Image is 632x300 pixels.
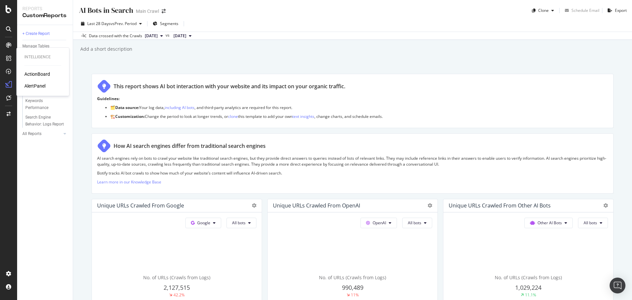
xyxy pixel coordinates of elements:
[173,33,186,39] span: 2025 Aug. 31st
[578,218,608,228] button: All bots
[25,114,68,128] a: Search Engine Behavior: Logs Report
[150,18,181,29] button: Segments
[89,33,142,39] div: Data crossed with the Crawls
[110,105,608,110] p: 🗂️ Your log data, , and third-party analytics are required for this report.
[145,33,158,39] span: 2025 Sep. 28th
[97,155,608,167] p: AI search engines rely on bots to crawl your website like traditional search engines, but they pr...
[166,32,171,38] span: vs
[538,220,562,226] span: Other AI Bots
[25,97,68,111] a: Keywords Performance
[111,21,137,26] span: vs Prev. Period
[605,5,627,16] button: Export
[114,83,345,90] div: This report shows AI bot interaction with your website and its impact on your organic traffic.
[228,114,238,119] a: clone
[584,220,597,226] span: All bots
[87,21,111,26] span: Last 28 Days
[160,21,178,26] span: Segments
[25,97,62,111] div: Keywords Performance
[351,292,359,298] div: 11%
[529,5,557,16] button: Clone
[342,284,363,291] span: 990,489
[78,5,133,15] div: AI Bots in Search
[373,220,386,226] span: OpenAI
[615,8,627,13] div: Export
[22,30,50,37] div: + Create Report
[97,96,119,101] strong: Guidelines:
[165,105,195,110] a: including AI bots
[142,32,166,40] button: [DATE]
[22,30,68,37] a: + Create Report
[197,220,210,226] span: Google
[92,74,614,128] div: This report shows AI bot interaction with your website and its impact on your organic traffic.Gui...
[571,8,599,13] div: Schedule Email
[24,71,50,77] a: ActionBoard
[115,105,139,110] strong: Data source:
[273,202,360,209] div: Unique URLs Crawled from OpenAI
[360,218,397,228] button: OpenAI
[292,114,314,119] a: text insights
[232,220,246,226] span: All bots
[97,170,608,176] p: Botify tracks AI bot crawls to show how much of your website’s content will influence AI-driven s...
[610,278,625,293] div: Open Intercom Messenger
[525,292,536,298] div: 11.1%
[22,43,68,50] a: Manage Tables
[495,274,562,281] span: No. of URLs (Crawls from Logs)
[25,114,64,128] div: Search Engine Behavior: Logs Report
[24,83,45,89] a: AlertPanel
[22,5,67,12] div: Reports
[114,142,266,150] div: How AI search engines differ from traditional search engines
[173,292,185,298] div: 42.2%
[171,32,194,40] button: [DATE]
[22,43,49,50] div: Manage Tables
[78,18,145,29] button: Last 28 DaysvsPrev. Period
[515,284,541,291] span: 1,029,224
[562,5,599,16] button: Schedule Email
[408,220,421,226] span: All bots
[143,274,210,281] span: No. of URLs (Crawls from Logs)
[92,133,614,194] div: How AI search engines differ from traditional search enginesAI search engines rely on bots to cra...
[22,12,67,19] div: CustomReports
[80,46,132,52] div: Add a short description
[22,130,41,137] div: All Reports
[524,218,573,228] button: Other AI Bots
[136,8,159,14] div: Main Crawl
[22,130,62,137] a: All Reports
[402,218,432,228] button: All bots
[538,8,549,13] div: Clone
[226,218,256,228] button: All bots
[115,114,145,119] strong: Customization:
[164,284,190,291] span: 2,127,515
[319,274,386,281] span: No. of URLs (Crawls from Logs)
[97,179,161,185] a: Learn more in our Knowledge Base
[162,9,166,14] div: arrow-right-arrow-left
[449,202,551,209] div: Unique URLs Crawled from Other AI Bots
[185,218,221,228] button: Google
[110,114,608,119] p: 🏗️ Change the period to look at longer trends, or this template to add your own , change charts, ...
[97,202,184,209] div: Unique URLs Crawled from Google
[24,54,61,60] div: Intelligence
